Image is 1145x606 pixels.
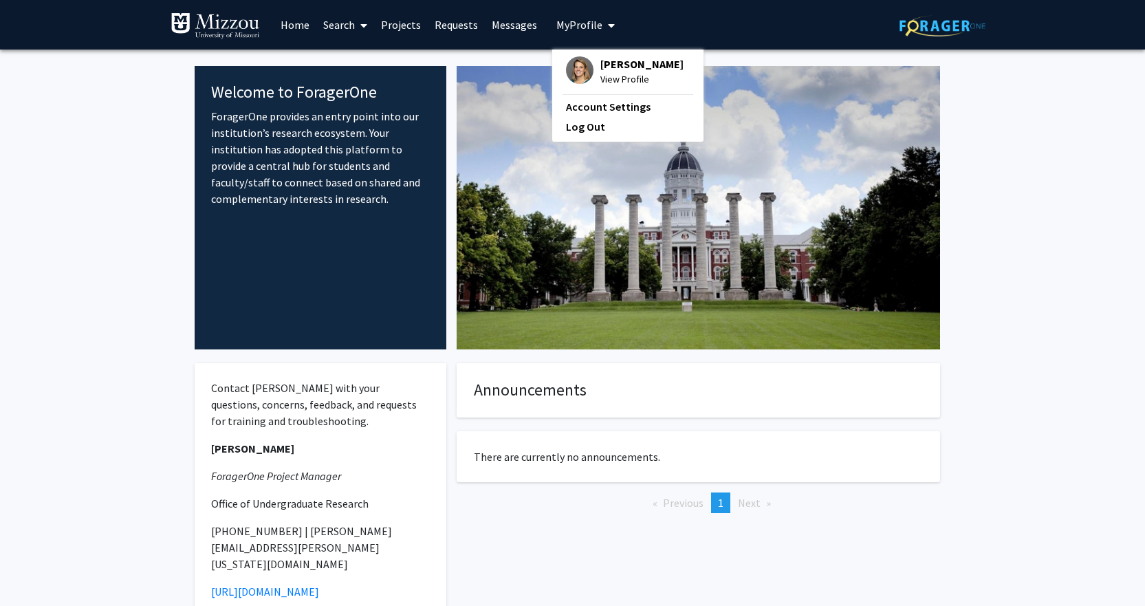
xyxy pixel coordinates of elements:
span: [PERSON_NAME] [600,56,684,72]
em: ForagerOne Project Manager [211,469,341,483]
span: 1 [718,496,723,510]
span: View Profile [600,72,684,87]
ul: Pagination [457,493,940,513]
div: Profile Picture[PERSON_NAME]View Profile [566,56,684,87]
a: [URL][DOMAIN_NAME] [211,585,319,598]
a: Account Settings [566,98,690,115]
strong: [PERSON_NAME] [211,442,294,455]
span: My Profile [556,18,602,32]
img: ForagerOne Logo [899,15,985,36]
a: Search [316,1,374,49]
span: Next [738,496,761,510]
p: [PHONE_NUMBER] | [PERSON_NAME][EMAIL_ADDRESS][PERSON_NAME][US_STATE][DOMAIN_NAME] [211,523,430,572]
h4: Announcements [474,380,923,400]
a: Log Out [566,118,690,135]
iframe: Chat [10,544,58,596]
p: ForagerOne provides an entry point into our institution’s research ecosystem. Your institution ha... [211,108,430,207]
a: Projects [374,1,428,49]
a: Requests [428,1,485,49]
p: Contact [PERSON_NAME] with your questions, concerns, feedback, and requests for training and trou... [211,380,430,429]
h4: Welcome to ForagerOne [211,83,430,102]
p: Office of Undergraduate Research [211,495,430,512]
a: Messages [485,1,544,49]
img: University of Missouri Logo [171,12,260,40]
a: Home [274,1,316,49]
img: Cover Image [457,66,940,349]
img: Profile Picture [566,56,593,84]
span: Previous [663,496,704,510]
p: There are currently no announcements. [474,448,923,465]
